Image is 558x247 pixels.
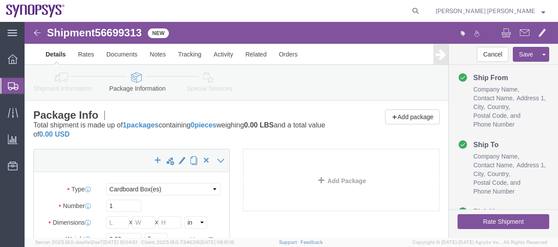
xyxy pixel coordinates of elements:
[412,239,547,246] span: Copyright © [DATE]-[DATE] Agistix Inc., All Rights Reserved
[435,6,546,16] button: [PERSON_NAME] [PERSON_NAME]
[436,6,535,16] span: Marilia de Melo Fernandes
[6,4,65,18] img: logo
[279,240,301,245] a: Support
[25,22,558,238] iframe: FS Legacy Container
[35,240,137,245] span: Server: 2025.18.0-daa1fe12ee7
[141,240,234,245] span: Client: 2025.18.0-7346316
[300,240,323,245] a: Feedback
[103,240,137,245] span: [DATE] 10:04:51
[200,240,234,245] span: [DATE] 08:10:16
